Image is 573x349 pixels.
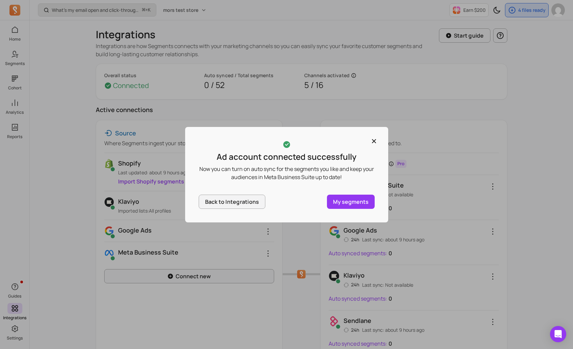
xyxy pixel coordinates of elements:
[550,326,566,342] div: Open Intercom Messenger
[333,198,369,206] p: My segments
[327,195,375,209] a: My segments
[217,151,356,162] p: Ad account connected successfully
[199,195,266,209] button: Back to Integrations
[199,165,375,181] p: Now you can turn on auto sync for the segments you like and keep your audiences in Meta Business ...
